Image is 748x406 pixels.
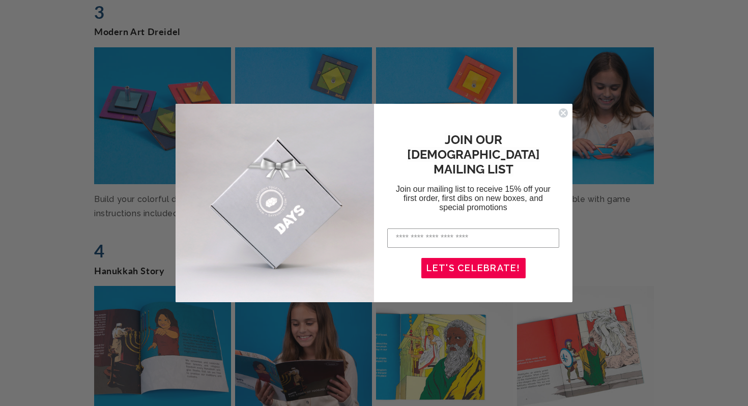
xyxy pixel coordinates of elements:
span: JOIN OUR [DEMOGRAPHIC_DATA] MAILING LIST [407,132,540,177]
button: Close dialog [558,108,568,118]
button: LET'S CELEBRATE! [421,258,526,278]
span: Join our mailing list to receive 15% off your first order, first dibs on new boxes, and special p... [396,185,551,212]
input: Enter your email address [387,228,559,248]
img: d3790c2f-0e0c-4c72-ba1e-9ed984504164.jpeg [176,104,374,302]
